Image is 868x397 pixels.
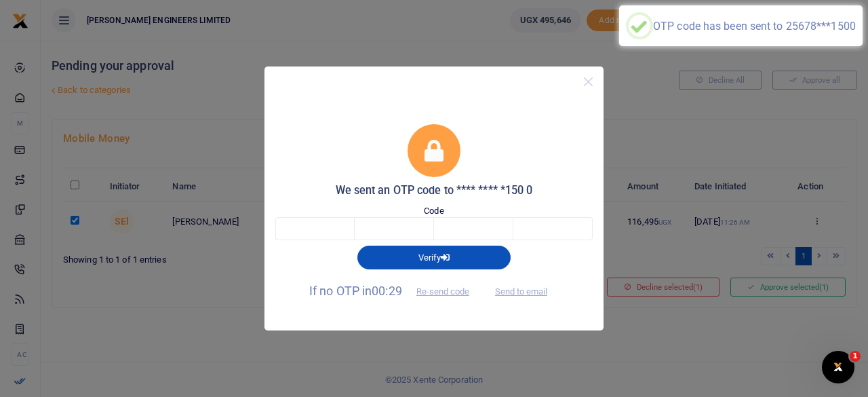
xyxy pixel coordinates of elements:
[822,351,854,383] iframe: Intercom live chat
[357,246,511,269] button: Verify
[424,204,443,218] label: Code
[578,72,598,92] button: Close
[372,284,402,298] span: 00:29
[653,20,856,33] div: OTP code has been sent to 25678***1500
[309,284,481,298] span: If no OTP in
[850,351,861,362] span: 1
